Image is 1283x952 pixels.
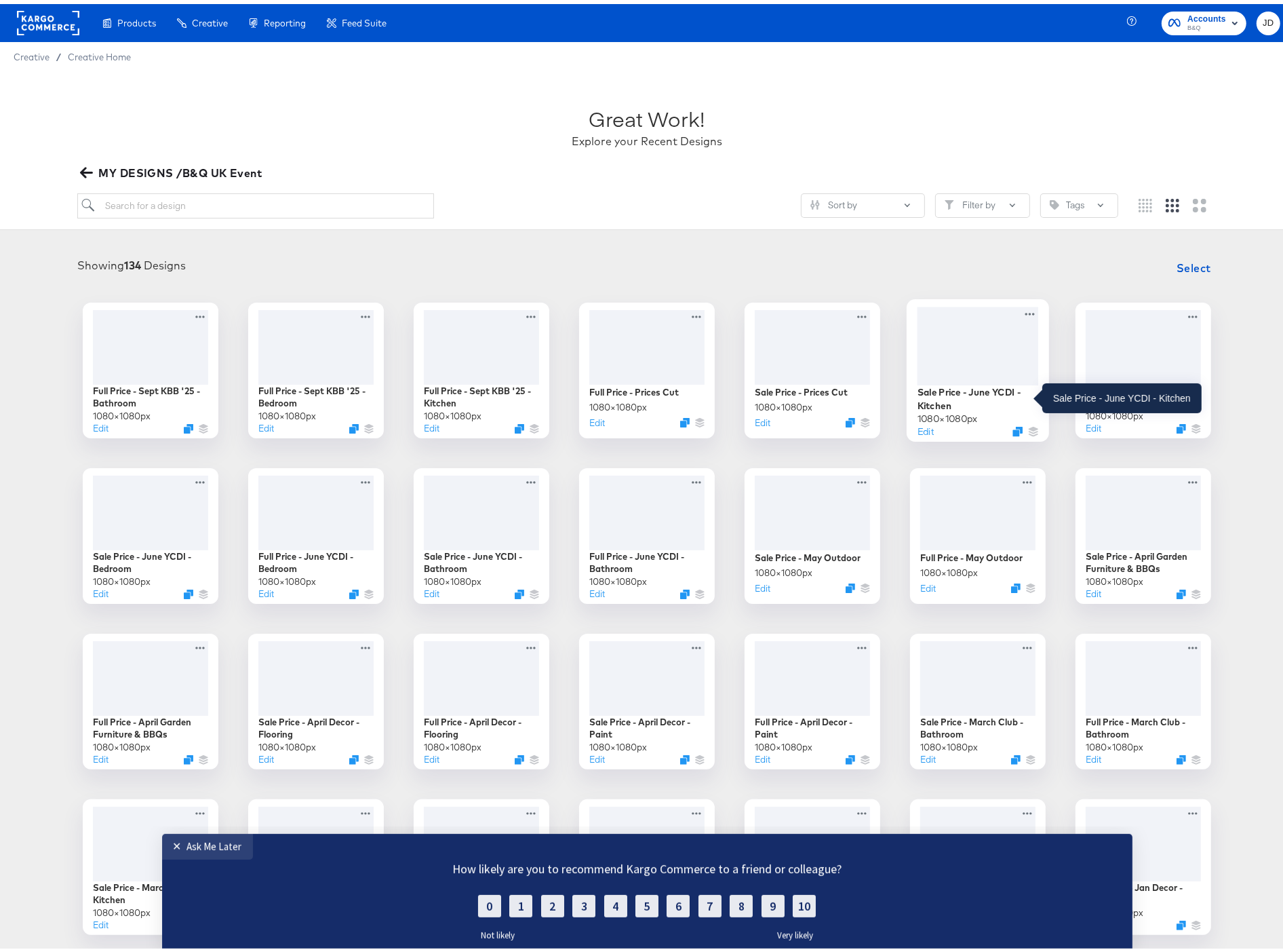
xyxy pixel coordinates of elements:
div: 1080 × 1080 px [1086,737,1143,750]
button: MY DESIGNS /B&Q UK Event [77,159,267,178]
button: JD [1257,7,1280,31]
span: JD [1262,12,1275,27]
svg: Medium grid [1166,195,1179,208]
label: 8 [730,69,753,91]
button: Duplicate [184,751,193,761]
button: AccountsB&Q [1162,7,1246,31]
div: Ask Me Later [187,14,242,26]
button: Edit [258,418,274,431]
span: MY DESIGNS /B&Q UK Event [83,159,262,178]
button: Duplicate [680,414,690,423]
div: 1080 × 1080 px [755,397,812,410]
button: Edit [424,749,439,762]
div: Sale Price - April Decor - Flooring [258,712,374,737]
div: Explore your Recent Designs [572,130,722,145]
div: 1080 × 1080 px [1086,406,1143,419]
button: TagTags [1040,189,1118,214]
svg: Duplicate [349,420,359,430]
button: Duplicate [1012,422,1023,432]
div: Sale Price - March Club - Bathroom1080×1080pxEditDuplicate [910,630,1046,765]
label: 9 [762,69,785,91]
button: Edit [589,413,605,425]
svg: Duplicate [515,751,524,761]
div: 1080 × 1080 px [424,406,481,419]
label: 2 [541,69,564,91]
div: Full Price - Sept KBB '25 - Bedroom1080×1080pxEditDuplicate [248,299,384,434]
label: 1 [509,69,532,91]
button: Select [1171,250,1217,278]
svg: Duplicate [846,579,855,589]
div: Sale Price - April Garden Furniture & BBQs1080×1080pxEditDuplicate [1075,464,1211,600]
div: Sale Price - Jan Decor - Paint1080×1080pxEditDuplicate [910,795,1046,931]
svg: Duplicate [349,751,359,761]
div: 1080 × 1080 px [589,397,647,410]
button: Edit [589,584,605,596]
div: Sale Price - March Club - Kitchen1080×1080pxEditDuplicate [83,795,218,931]
span: / [50,47,68,58]
div: Sale Price - April Garden Furniture & BBQs [1086,546,1201,571]
div: 1080 × 1080 px [920,563,978,575]
div: Full Price - April Decor - Paint [755,712,870,737]
button: Duplicate [515,586,524,595]
svg: Tag [1050,196,1059,206]
button: Edit [258,749,274,762]
div: Sale Price - April Decor - Paint [589,712,705,737]
div: Full Price - Sept KBB '25 - Bedroom [258,381,374,406]
span: Creative [14,47,50,58]
div: Full Price - April Decor - Flooring1080×1080pxEditDuplicate [414,630,549,765]
div: Sale Price - Prices Cut [755,382,848,395]
button: Duplicate [680,586,690,595]
label: 5 [635,69,658,91]
svg: Sliders [810,196,820,206]
button: FilterFilter by [935,189,1030,214]
div: Sale Price - June YCDI - Bedroom1080×1080pxEditDuplicate [83,464,218,600]
a: Creative Home [68,47,131,58]
span: Products [117,14,156,24]
div: 1080 × 1080 px [920,737,978,750]
div: Sale Price - June YCDI - Kitchen1080×1080pxEditDuplicate [907,295,1049,438]
div: Full Price - June YCDI - Kitchen1080×1080pxEditDuplicate [1075,299,1211,434]
button: Edit [755,578,770,591]
div: Full Price - June YCDI - Bedroom [258,546,374,571]
div: 1080 × 1080 px [755,737,812,750]
button: Edit [920,578,936,591]
button: Edit [258,584,274,596]
div: Great Work! [589,100,705,130]
div: Full Price - April Decor - Flooring [424,712,539,737]
label: 4 [604,69,627,91]
label: 3 [572,69,595,91]
div: Full Price - April Garden Furniture & BBQs1080×1080pxEditDuplicate [83,630,218,765]
svg: Duplicate [680,751,690,761]
button: Edit [755,749,770,762]
label: Not likely [471,103,515,115]
label: 7 [698,69,722,91]
input: Search for a design [77,189,434,214]
div: ✕ [173,13,187,26]
button: Duplicate [349,586,359,595]
div: 1080 × 1080 px [1086,571,1143,584]
button: Edit [424,418,439,431]
button: Duplicate [1177,586,1186,595]
div: Full Price - June YCDI - Bathroom [589,546,705,571]
svg: Duplicate [846,414,855,423]
div: Full Price - March Club - Bathroom [1086,712,1201,737]
div: Showing Designs [77,254,186,269]
div: Full Price - Prices Cut1080×1080pxEditDuplicate [579,299,715,434]
label: 0 [478,69,501,91]
div: Full Price - March Club - Bathroom1080×1080pxEditDuplicate [1075,630,1211,765]
div: Full Price - April Garden Furniture & BBQs [93,712,208,737]
div: Sale Price - Jan Decor - Tiling1080×1080pxEditDuplicate [1075,795,1211,931]
div: 1080 × 1080 px [424,737,481,750]
span: Accounts [1187,8,1226,22]
div: Sale Price - June YCDI - Bedroom [93,546,208,571]
div: How likely are you to recommend Kargo Commerce to a friend or colleague? [410,35,884,50]
svg: Duplicate [1177,420,1186,430]
span: B&Q [1187,19,1226,30]
button: Edit [1086,749,1101,762]
button: Edit [917,421,934,434]
div: Sale Price - June YCDI - Kitchen [917,381,1039,408]
div: Full Price - June YCDI - Bathroom1080×1080pxEditDuplicate [579,464,715,600]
